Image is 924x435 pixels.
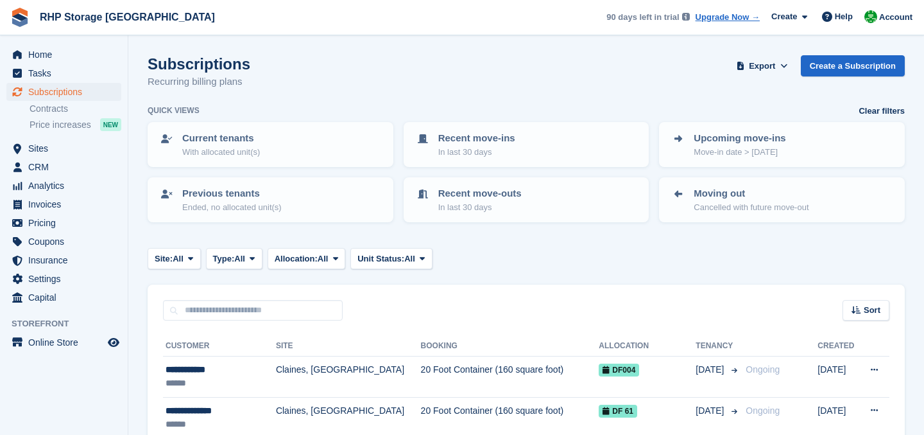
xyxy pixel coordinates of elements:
[6,139,121,157] a: menu
[206,248,262,269] button: Type: All
[148,55,250,73] h1: Subscriptions
[694,201,809,214] p: Cancelled with future move-out
[173,253,184,265] span: All
[696,11,760,24] a: Upgrade Now →
[35,6,220,28] a: RHP Storage [GEOGRAPHIC_DATA]
[438,201,522,214] p: In last 30 days
[696,336,740,357] th: Tenancy
[12,317,128,330] span: Storefront
[864,10,877,23] img: Rod
[28,177,105,195] span: Analytics
[100,118,121,131] div: NEW
[879,11,912,24] span: Account
[149,123,392,166] a: Current tenants With allocated unit(s)
[28,251,105,269] span: Insurance
[421,336,599,357] th: Booking
[182,186,282,201] p: Previous tenants
[28,333,105,351] span: Online Store
[28,139,105,157] span: Sites
[163,336,276,357] th: Customer
[182,146,260,159] p: With allocated unit(s)
[438,186,522,201] p: Recent move-outs
[694,131,785,146] p: Upcoming move-ins
[6,177,121,195] a: menu
[817,357,859,398] td: [DATE]
[749,60,775,73] span: Export
[148,248,201,269] button: Site: All
[28,195,105,213] span: Invoices
[734,55,791,76] button: Export
[318,253,329,265] span: All
[275,253,318,265] span: Allocation:
[268,248,346,269] button: Allocation: All
[864,304,880,317] span: Sort
[746,364,780,375] span: Ongoing
[28,214,105,232] span: Pricing
[6,333,121,351] a: menu
[696,404,726,418] span: [DATE]
[28,270,105,288] span: Settings
[801,55,905,76] a: Create a Subscription
[149,179,392,221] a: Previous tenants Ended, no allocated unit(s)
[404,253,415,265] span: All
[357,253,404,265] span: Unit Status:
[438,146,515,159] p: In last 30 days
[599,364,639,377] span: DF004
[276,357,421,398] td: Claines, [GEOGRAPHIC_DATA]
[771,10,797,23] span: Create
[6,158,121,176] a: menu
[6,233,121,251] a: menu
[835,10,853,23] span: Help
[234,253,245,265] span: All
[106,335,121,350] a: Preview store
[682,13,690,21] img: icon-info-grey-7440780725fd019a000dd9b08b2336e03edf1995a4989e88bcd33f0948082b44.svg
[30,103,121,115] a: Contracts
[28,64,105,82] span: Tasks
[28,158,105,176] span: CRM
[148,105,200,116] h6: Quick views
[421,357,599,398] td: 20 Foot Container (160 square foot)
[6,46,121,64] a: menu
[438,131,515,146] p: Recent move-ins
[30,118,121,132] a: Price increases NEW
[6,214,121,232] a: menu
[405,123,648,166] a: Recent move-ins In last 30 days
[599,405,637,418] span: DF 61
[28,233,105,251] span: Coupons
[817,336,859,357] th: Created
[213,253,235,265] span: Type:
[599,336,696,357] th: Allocation
[148,75,250,89] p: Recurring billing plans
[660,123,903,166] a: Upcoming move-ins Move-in date > [DATE]
[155,253,173,265] span: Site:
[28,83,105,101] span: Subscriptions
[350,248,432,269] button: Unit Status: All
[182,201,282,214] p: Ended, no allocated unit(s)
[696,363,726,377] span: [DATE]
[6,251,121,269] a: menu
[6,64,121,82] a: menu
[660,179,903,221] a: Moving out Cancelled with future move-out
[606,11,679,24] span: 90 days left in trial
[746,405,780,416] span: Ongoing
[694,146,785,159] p: Move-in date > [DATE]
[30,119,91,131] span: Price increases
[405,179,648,221] a: Recent move-outs In last 30 days
[10,8,30,27] img: stora-icon-8386f47178a22dfd0bd8f6a31ec36ba5ce8667c1dd55bd0f319d3a0aa187defe.svg
[6,289,121,306] a: menu
[28,46,105,64] span: Home
[28,289,105,306] span: Capital
[276,336,421,357] th: Site
[859,105,905,118] a: Clear filters
[694,186,809,201] p: Moving out
[6,83,121,101] a: menu
[182,131,260,146] p: Current tenants
[6,270,121,288] a: menu
[6,195,121,213] a: menu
